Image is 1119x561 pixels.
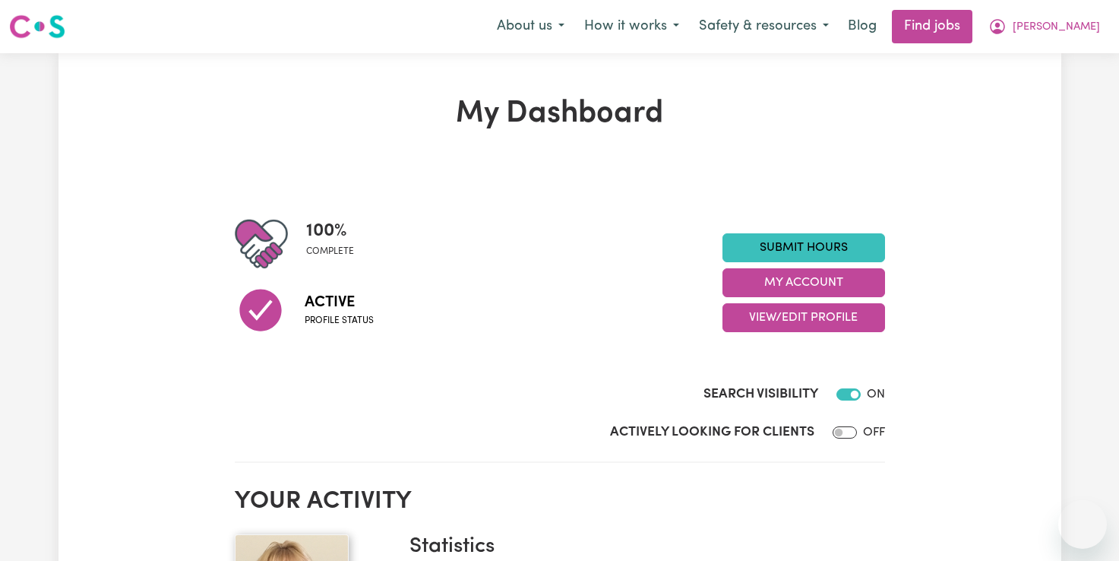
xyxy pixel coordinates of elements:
[722,268,885,297] button: My Account
[574,11,689,43] button: How it works
[863,426,885,439] span: OFF
[305,314,374,328] span: Profile status
[305,291,374,314] span: Active
[1058,500,1107,549] iframe: Button to launch messaging window
[839,10,886,43] a: Blog
[978,11,1110,43] button: My Account
[689,11,839,43] button: Safety & resources
[703,385,818,404] label: Search Visibility
[306,245,354,258] span: complete
[867,388,885,401] span: ON
[9,13,65,40] img: Careseekers logo
[487,11,574,43] button: About us
[235,96,885,132] h1: My Dashboard
[722,303,885,332] button: View/Edit Profile
[409,534,873,560] h3: Statistics
[306,217,354,245] span: 100 %
[1013,19,1100,36] span: [PERSON_NAME]
[892,10,972,43] a: Find jobs
[235,487,885,516] h2: Your activity
[9,9,65,44] a: Careseekers logo
[610,423,814,442] label: Actively Looking for Clients
[722,233,885,262] a: Submit Hours
[306,217,366,271] div: Profile completeness: 100%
